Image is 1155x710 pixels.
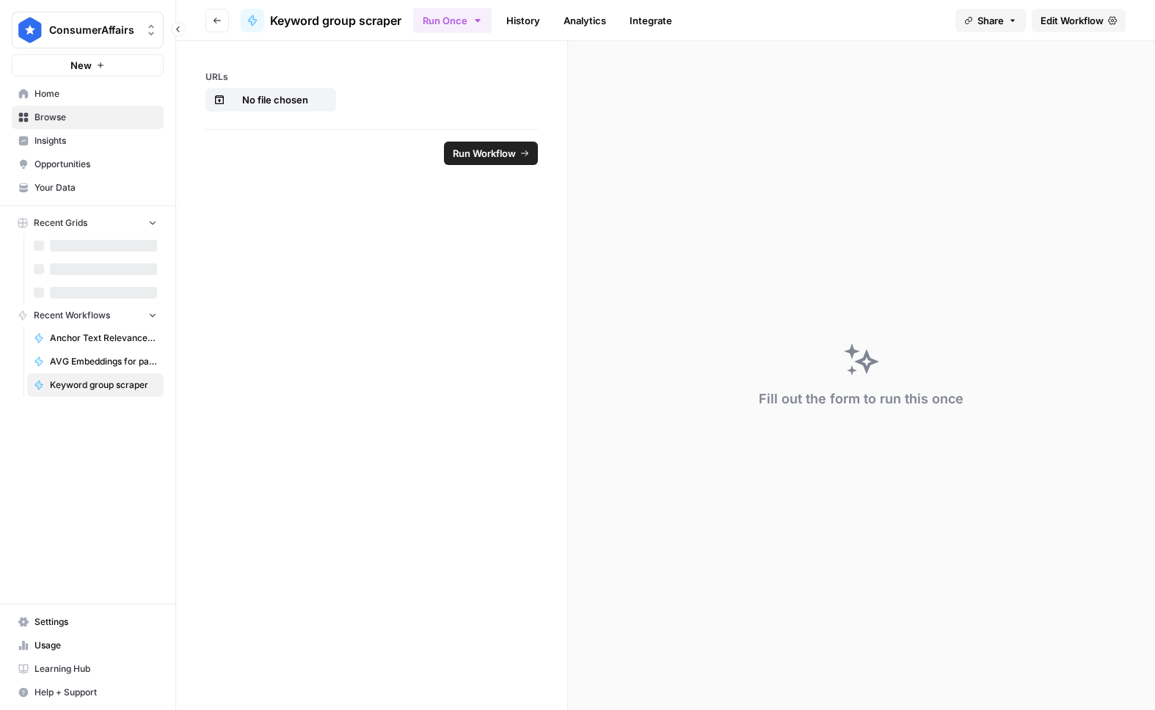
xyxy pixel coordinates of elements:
span: Help + Support [34,686,157,699]
span: Run Workflow [453,146,516,161]
button: Share [955,9,1026,32]
a: Settings [12,610,164,634]
a: Browse [12,106,164,129]
a: Home [12,82,164,106]
button: Help + Support [12,681,164,704]
a: Integrate [621,9,681,32]
img: ConsumerAffairs Logo [17,17,43,43]
span: Anchor Text Relevance Checker [50,332,157,345]
button: Run Once [413,8,492,33]
button: No file chosen [205,88,336,111]
div: Fill out the form to run this once [759,389,963,409]
span: Recent Workflows [34,309,110,322]
a: Keyword group scraper [241,9,401,32]
a: Opportunities [12,153,164,176]
a: Learning Hub [12,657,164,681]
button: New [12,54,164,76]
a: Your Data [12,176,164,200]
a: Edit Workflow [1032,9,1126,32]
span: Usage [34,639,157,652]
label: URLs [205,70,538,84]
span: AVG Embeddings for page and Target Keyword [50,355,157,368]
span: Recent Grids [34,216,87,230]
a: Analytics [555,9,615,32]
a: AVG Embeddings for page and Target Keyword [27,350,164,373]
span: Home [34,87,157,100]
span: Learning Hub [34,662,157,676]
span: Settings [34,615,157,629]
a: Keyword group scraper [27,373,164,397]
span: New [70,58,92,73]
span: Opportunities [34,158,157,171]
a: Usage [12,634,164,657]
span: Edit Workflow [1041,13,1104,28]
button: Run Workflow [444,142,538,165]
span: Keyword group scraper [270,12,401,29]
span: Browse [34,111,157,124]
span: ConsumerAffairs [49,23,138,37]
span: Insights [34,134,157,147]
a: Anchor Text Relevance Checker [27,326,164,350]
button: Workspace: ConsumerAffairs [12,12,164,48]
a: History [498,9,549,32]
button: Recent Workflows [12,304,164,326]
button: Recent Grids [12,212,164,234]
span: Your Data [34,181,157,194]
a: Insights [12,129,164,153]
span: Share [977,13,1004,28]
span: Keyword group scraper [50,378,157,392]
p: No file chosen [228,92,322,107]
